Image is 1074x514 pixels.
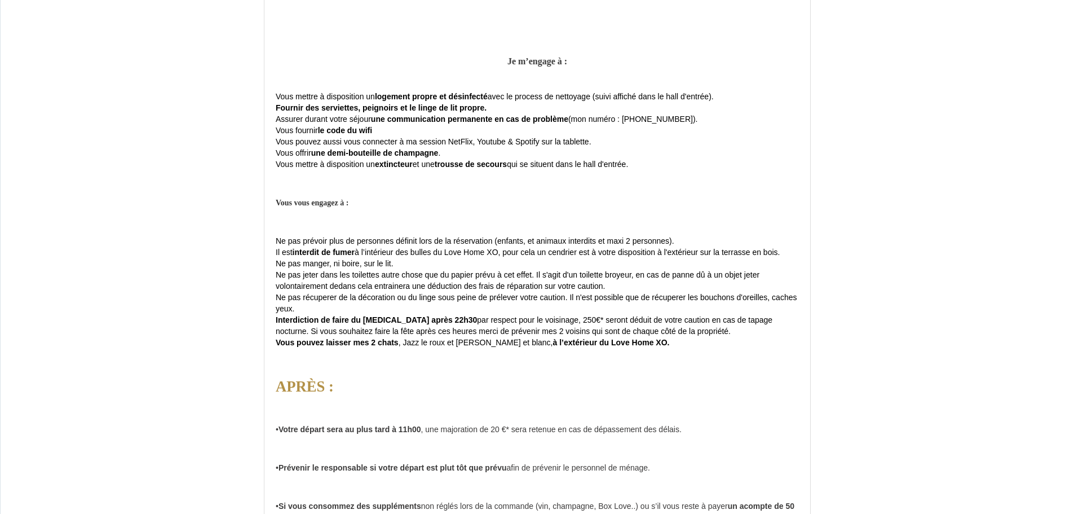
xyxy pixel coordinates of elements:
[276,293,797,313] span: Ne pas récuperer de la décoration ou du linge sous peine de prélever votre caution. Il n'est poss...
[507,56,567,66] span: Je m’engage à :
[279,502,421,511] strong: Si vous consommez des suppléments
[375,160,413,169] strong: extincteur
[553,338,558,347] strong: à
[371,115,568,124] strong: une communication permanente en cas de problème
[318,126,372,135] strong: le code du wifi
[276,137,591,146] span: Vous pouvez aussi vous connecter à ma session NetFlix, Youtube & Spotify sur la tablette.
[293,248,355,257] strong: interdit de fumer
[276,338,399,347] span: Vous pouvez laisser mes 2 chats
[276,259,394,268] span: Ne pas manger, ni boire, sur le lit.
[276,92,714,101] span: Vous mettre à disposition un avec le process de nettoyage (suivi affiché dans le hall d'entrée).
[375,92,488,101] strong: logement propre et désinfecté
[311,148,439,157] strong: une demi-bouteille de champagne
[276,378,334,395] span: APRÈS :
[276,126,372,135] span: Vous fournir
[276,248,780,257] span: Il est à l’intérieur des bulles du Love Home XO, pour cela un cendrier est à votre disposition à ...
[435,160,507,169] strong: trousse de secours
[276,236,674,245] span: Ne pas prévoir plus de personnes définit lors de la réservation (enfants, et animaux interdits et...
[279,463,507,472] strong: Prévenir le responsable si votre départ est plut tôt que prévu
[276,315,772,336] span: par respect pour le voisinage, 250€* seront déduit de votre caution en cas de tapage nocturne. Si...
[276,199,348,207] span: Vous vous engagez à :
[276,115,697,124] span: Assurer durant votre séjour (mon numéro : [PHONE_NUMBER]).
[276,148,440,157] span: Vous offrir .
[276,103,487,112] span: Fournir des serviettes, peignoirs et le linge de lit propre.
[276,425,682,434] span: • , une majoration de 20 €* sera retenue en cas de dépassement des délais.
[559,338,669,347] strong: l’extérieur du Love Home XO.
[276,463,650,472] span: • afin de prévenir le personnel de ménage.
[276,160,628,169] span: Vous mettre à disposition un et une qui se situent dans le hall d'entrée.
[276,315,477,324] span: Interdiction de faire du [MEDICAL_DATA] après 22h30
[276,270,759,291] span: Ne pas jeter dans les toilettes autre chose que du papier prévu à cet effet. Il s'agit d'un toile...
[399,338,670,347] span: , Jazz le roux et [PERSON_NAME] et blanc,
[279,425,421,434] strong: Votre départ sera au plus tard à 11h00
